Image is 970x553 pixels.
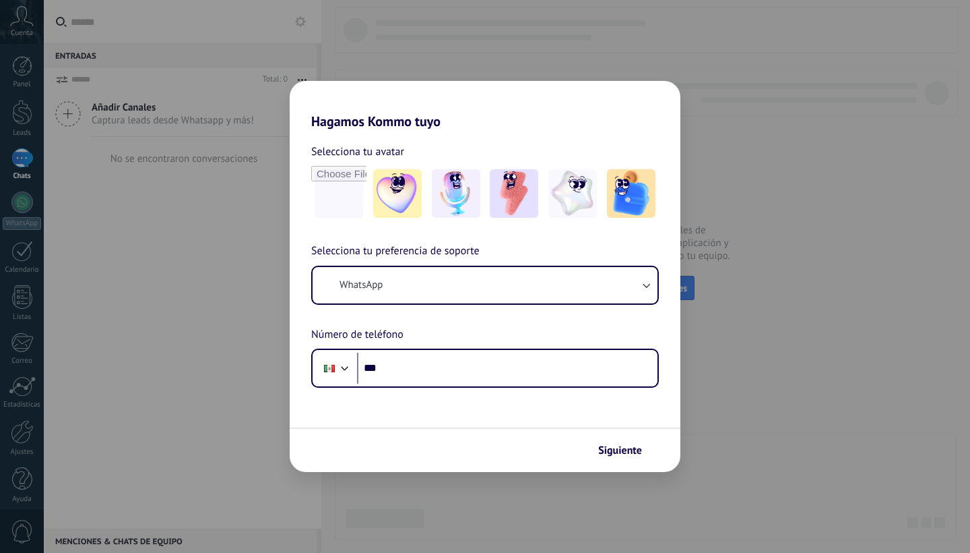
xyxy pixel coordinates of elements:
[432,169,480,218] img: -2.jpeg
[290,81,680,129] h2: Hagamos Kommo tuyo
[311,326,403,344] span: Número de teléfono
[317,354,342,382] div: Mexico: + 52
[311,143,404,161] span: Selecciona tu avatar
[339,279,383,292] span: WhatsApp
[311,243,480,260] span: Selecciona tu preferencia de soporte
[313,267,657,303] button: WhatsApp
[598,446,642,455] span: Siguiente
[373,169,422,218] img: -1.jpeg
[607,169,655,218] img: -5.jpeg
[592,439,660,462] button: Siguiente
[548,169,597,218] img: -4.jpeg
[490,169,538,218] img: -3.jpeg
